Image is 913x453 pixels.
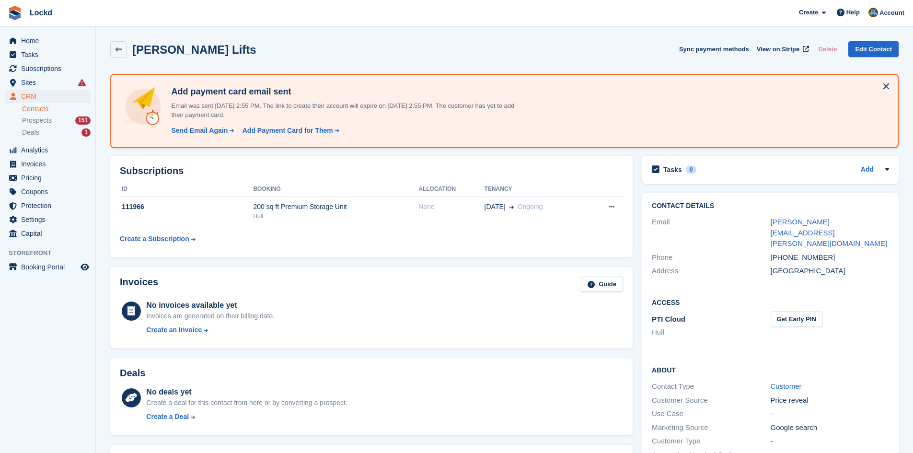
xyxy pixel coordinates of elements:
div: 0 [686,165,697,174]
div: No invoices available yet [146,300,275,311]
h2: Tasks [663,165,682,174]
div: Invoices are generated on their billing date. [146,311,275,321]
a: menu [5,185,91,198]
div: Add Payment Card for Them [243,126,333,136]
th: ID [120,182,253,197]
h2: Deals [120,368,145,379]
a: Deals 1 [22,128,91,138]
span: Prospects [22,116,52,125]
a: Create an Invoice [146,325,275,335]
a: menu [5,143,91,157]
h2: About [652,365,889,374]
span: Tasks [21,48,79,61]
span: Settings [21,213,79,226]
div: Marketing Source [652,422,770,433]
a: View on Stripe [753,41,811,57]
a: menu [5,76,91,89]
div: Create a deal for this contact from here or by converting a prospect. [146,398,347,408]
h2: Subscriptions [120,165,623,176]
span: Subscriptions [21,62,79,75]
img: Paul Budding [868,8,878,17]
div: Customer Type [652,436,770,447]
div: Create a Subscription [120,234,189,244]
span: Coupons [21,185,79,198]
div: 1 [81,128,91,137]
div: Create an Invoice [146,325,202,335]
h2: Contact Details [652,202,889,210]
span: Pricing [21,171,79,185]
div: Customer Source [652,395,770,406]
li: Hull [652,327,770,338]
a: Edit Contact [848,41,899,57]
a: [PERSON_NAME][EMAIL_ADDRESS][PERSON_NAME][DOMAIN_NAME] [771,218,887,247]
span: Help [846,8,860,17]
span: Protection [21,199,79,212]
a: menu [5,48,91,61]
div: Hull [253,212,418,221]
span: CRM [21,90,79,103]
img: add-payment-card-4dbda4983b697a7845d177d07a5d71e8a16f1ec00487972de202a45f1e8132f5.svg [123,86,163,127]
a: Customer [771,382,802,390]
div: Send Email Again [171,126,228,136]
span: Invoices [21,157,79,171]
a: menu [5,171,91,185]
button: Sync payment methods [679,41,749,57]
i: Smart entry sync failures have occurred [78,79,86,86]
a: menu [5,34,91,47]
div: No deals yet [146,386,347,398]
div: Price reveal [771,395,889,406]
span: Booking Portal [21,260,79,274]
a: menu [5,199,91,212]
span: Storefront [9,248,95,258]
h2: [PERSON_NAME] Lifts [132,43,256,56]
div: 111966 [120,202,253,212]
a: Create a Subscription [120,230,196,248]
div: None [418,202,484,212]
span: Account [879,8,904,18]
div: [GEOGRAPHIC_DATA] [771,266,889,277]
div: Create a Deal [146,412,189,422]
a: Contacts [22,105,91,114]
div: Google search [771,422,889,433]
span: Analytics [21,143,79,157]
a: Create a Deal [146,412,347,422]
span: Capital [21,227,79,240]
button: Delete [814,41,841,57]
div: - [771,436,889,447]
span: PTI Cloud [652,315,685,323]
img: stora-icon-8386f47178a22dfd0bd8f6a31ec36ba5ce8667c1dd55bd0f319d3a0aa187defe.svg [8,6,22,20]
div: Phone [652,252,770,263]
span: Home [21,34,79,47]
h2: Invoices [120,277,158,292]
span: Sites [21,76,79,89]
span: [DATE] [485,202,506,212]
span: Create [799,8,818,17]
a: menu [5,260,91,274]
div: 151 [75,116,91,125]
h2: Access [652,297,889,307]
a: Prospects 151 [22,116,91,126]
div: 200 sq ft Premium Storage Unit [253,202,418,212]
a: menu [5,157,91,171]
div: Contact Type [652,381,770,392]
span: Deals [22,128,39,137]
p: Email was sent [DATE] 2:55 PM. The link to create their account will expire on [DATE] 2:55 PM. Th... [167,101,527,120]
span: Ongoing [518,203,543,210]
th: Booking [253,182,418,197]
div: Use Case [652,408,770,419]
a: menu [5,213,91,226]
span: View on Stripe [757,45,799,54]
th: Tenancy [485,182,588,197]
div: [PHONE_NUMBER] [771,252,889,263]
a: menu [5,90,91,103]
a: Add [861,164,874,175]
h4: Add payment card email sent [167,86,527,97]
a: Preview store [79,261,91,273]
a: menu [5,62,91,75]
div: - [771,408,889,419]
a: Guide [581,277,623,292]
a: Lockd [26,5,56,21]
a: Add Payment Card for Them [239,126,340,136]
th: Allocation [418,182,484,197]
div: Email [652,217,770,249]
